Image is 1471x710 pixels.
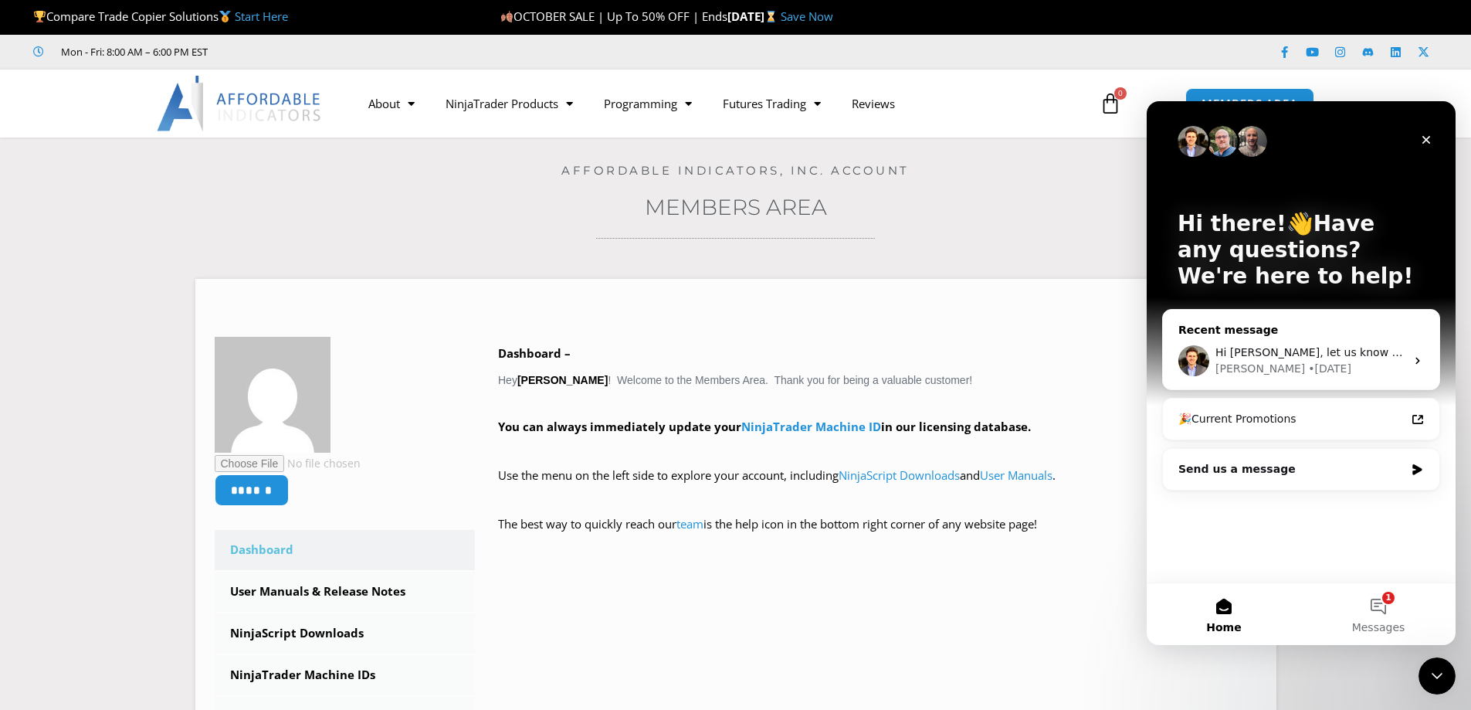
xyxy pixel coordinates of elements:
[836,86,910,121] a: Reviews
[517,374,608,386] strong: [PERSON_NAME]
[219,11,231,22] img: 🥇
[229,44,461,59] iframe: Customer reviews powered by Trustpilot
[727,8,781,24] strong: [DATE]
[353,86,1082,121] nav: Menu
[57,42,208,61] span: Mon - Fri: 8:00 AM – 6:00 PM EST
[498,343,1257,557] div: Hey ! Welcome to the Members Area. Thank you for being a valuable customer!
[266,25,293,53] div: Close
[1185,88,1314,120] a: MEMBERS AREA
[781,8,833,24] a: Save Now
[161,260,205,276] div: • [DATE]
[741,419,881,434] a: NinjaTrader Machine ID
[1147,101,1456,645] iframe: Intercom live chat
[154,482,309,544] button: Messages
[353,86,430,121] a: About
[500,8,727,24] span: OCTOBER SALE | Up To 50% OFF | Ends
[32,360,258,376] div: Send us a message
[676,516,703,532] a: team
[33,8,288,24] span: Compare Trade Copier Solutions
[69,260,158,276] div: [PERSON_NAME]
[498,345,571,361] b: Dashboard –
[1202,98,1298,110] span: MEMBERS AREA
[501,11,513,22] img: 🍂
[157,76,323,131] img: LogoAI | Affordable Indicators – NinjaTrader
[215,572,476,612] a: User Manuals & Release Notes
[15,347,293,389] div: Send us a message
[215,613,476,654] a: NinjaScript Downloads
[34,11,46,22] img: 🏆
[215,530,476,570] a: Dashboard
[980,467,1052,483] a: User Manuals
[498,419,1031,434] strong: You can always immediately update your in our licensing database.
[1418,657,1456,695] iframe: Intercom live chat
[498,465,1257,508] p: Use the menu on the left side to explore your account, including and .
[498,514,1257,557] p: The best way to quickly reach our is the help icon in the bottom right corner of any website page!
[1076,81,1144,126] a: 0
[215,655,476,695] a: NinjaTrader Machine IDs
[430,86,588,121] a: NinjaTrader Products
[215,337,330,453] img: 4d764aba6847d0b64cafbb2886a0aff15ea77b7a97c4b841143df1938508339c
[22,304,286,332] a: 🎉Current Promotions
[1114,87,1127,100] span: 0
[645,194,827,220] a: Members Area
[32,310,259,326] div: 🎉Current Promotions
[707,86,836,121] a: Futures Trading
[69,245,421,257] span: Hi [PERSON_NAME], let us know if you have any other questions!
[839,467,960,483] a: NinjaScript Downloads
[561,163,910,178] a: Affordable Indicators, Inc. Account
[205,521,259,532] span: Messages
[765,11,777,22] img: ⌛
[59,521,94,532] span: Home
[588,86,707,121] a: Programming
[235,8,288,24] a: Start Here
